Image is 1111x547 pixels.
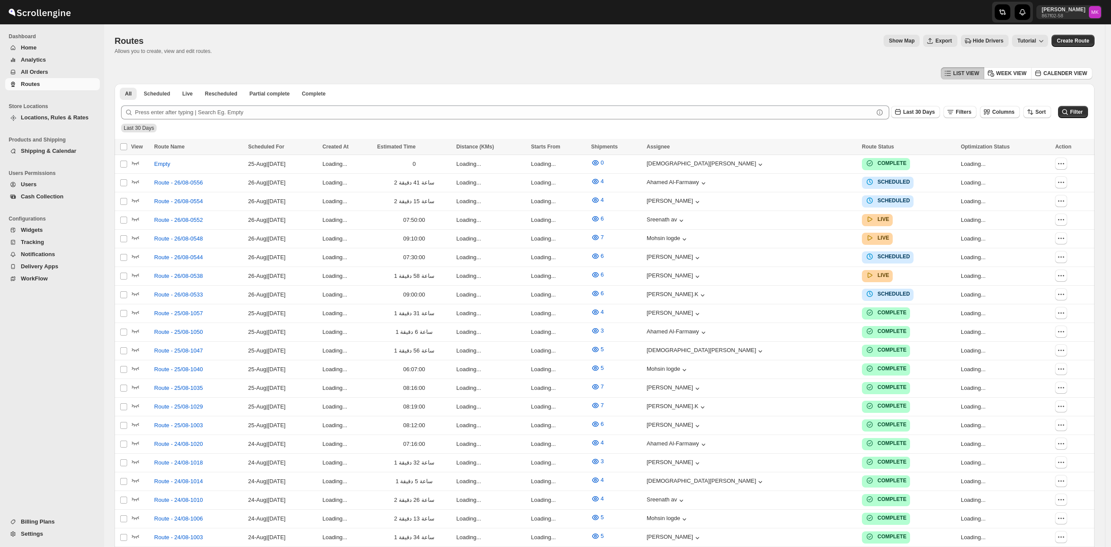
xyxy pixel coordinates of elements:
button: Home [5,42,100,54]
button: 0 [586,156,609,170]
span: All Orders [21,69,48,75]
b: LIVE [878,272,889,278]
button: Sreenath av [647,216,686,225]
b: COMPLETE [878,384,907,390]
p: Loading... [322,197,372,206]
button: Route - 25/08-1057 [149,306,208,320]
span: 26-Aug | [DATE] [248,273,286,279]
span: Live [182,90,193,97]
p: Loading... [961,216,1050,224]
p: 867f02-58 [1042,13,1085,18]
button: Route - 26/08-0554 [149,194,208,208]
span: Route - 26/08-0554 [154,197,203,206]
button: 3 [586,324,609,338]
span: Route - 25/08-1057 [154,309,203,318]
b: LIVE [878,216,889,222]
button: [PERSON_NAME] [647,272,702,281]
b: COMPLETE [878,328,907,334]
button: 5 [586,343,609,356]
button: Map action label [884,35,920,47]
button: COMPLETE [865,308,907,317]
button: Empty [149,157,175,171]
p: Loading... [531,272,586,280]
span: WorkFlow [21,275,48,282]
p: Loading... [456,216,526,224]
div: 09:10:00 [377,234,451,243]
div: Ahamed Al-Farmawy [647,328,708,337]
button: 6 [586,249,609,263]
span: Route - 26/08-0556 [154,178,203,187]
button: Route - 26/08-0538 [149,269,208,283]
button: 4 [586,193,609,207]
p: Loading... [322,160,372,168]
span: WEEK VIEW [996,70,1026,77]
span: 7 [601,234,604,241]
button: Route - 26/08-0556 [149,176,208,190]
p: Loading... [456,178,526,187]
button: Route - 26/08-0533 [149,288,208,302]
button: All routes [120,88,137,100]
button: [PERSON_NAME] [647,459,702,468]
span: Empty [154,160,170,168]
button: Route - 24/08-1018 [149,456,208,470]
b: COMPLETE [878,478,907,484]
span: Partial complete [250,90,290,97]
span: Complete [302,90,325,97]
button: 7 [586,399,609,412]
span: 6 [601,271,604,278]
span: 26-Aug | [DATE] [248,179,286,186]
span: All [125,90,131,97]
p: Loading... [531,216,586,224]
span: Show Map [889,37,914,44]
span: 5 [601,365,604,371]
span: Route - 25/08-1035 [154,384,203,392]
p: Loading... [961,272,1050,280]
button: Analytics [5,54,100,66]
button: Shipping & Calendar [5,145,100,157]
button: Billing Plans [5,516,100,528]
p: Loading... [456,234,526,243]
span: 6 [601,421,604,427]
span: 5 [601,533,604,539]
span: Created At [322,144,348,150]
p: Loading... [961,253,1050,262]
b: COMPLETE [878,422,907,428]
button: Sreenath av [647,496,686,505]
div: 0 [377,160,451,168]
button: [PERSON_NAME] [647,198,702,206]
button: [PERSON_NAME].K [647,291,707,300]
button: Route - 25/08-1035 [149,381,208,395]
span: 4 [601,477,604,483]
span: Route - 26/08-0544 [154,253,203,262]
span: 3 [601,327,604,334]
button: 6 [586,268,609,282]
button: Export [923,35,957,47]
span: 26-Aug | [DATE] [248,235,286,242]
span: 4 [601,197,604,203]
button: Route - 25/08-1029 [149,400,208,414]
button: COMPLETE [865,364,907,373]
div: Mohsin logde [647,235,689,244]
span: 4 [601,178,604,185]
button: COMPLETE [865,458,907,466]
span: Route - 24/08-1010 [154,496,203,504]
button: Route - 25/08-1047 [149,344,208,358]
button: 4 [586,473,609,487]
button: Locations, Rules & Rates [5,112,100,124]
b: SCHEDULED [878,179,910,185]
button: [PERSON_NAME] [647,310,702,318]
p: Loading... [531,234,586,243]
div: [DEMOGRAPHIC_DATA][PERSON_NAME] [647,478,765,486]
button: Sort [1023,106,1051,118]
button: Notifications [5,248,100,260]
b: SCHEDULED [878,254,910,260]
b: COMPLETE [878,366,907,372]
span: Rescheduled [205,90,237,97]
button: SCHEDULED [865,252,910,261]
span: 25-Aug | [DATE] [248,161,286,167]
span: Billing Plans [21,518,55,525]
